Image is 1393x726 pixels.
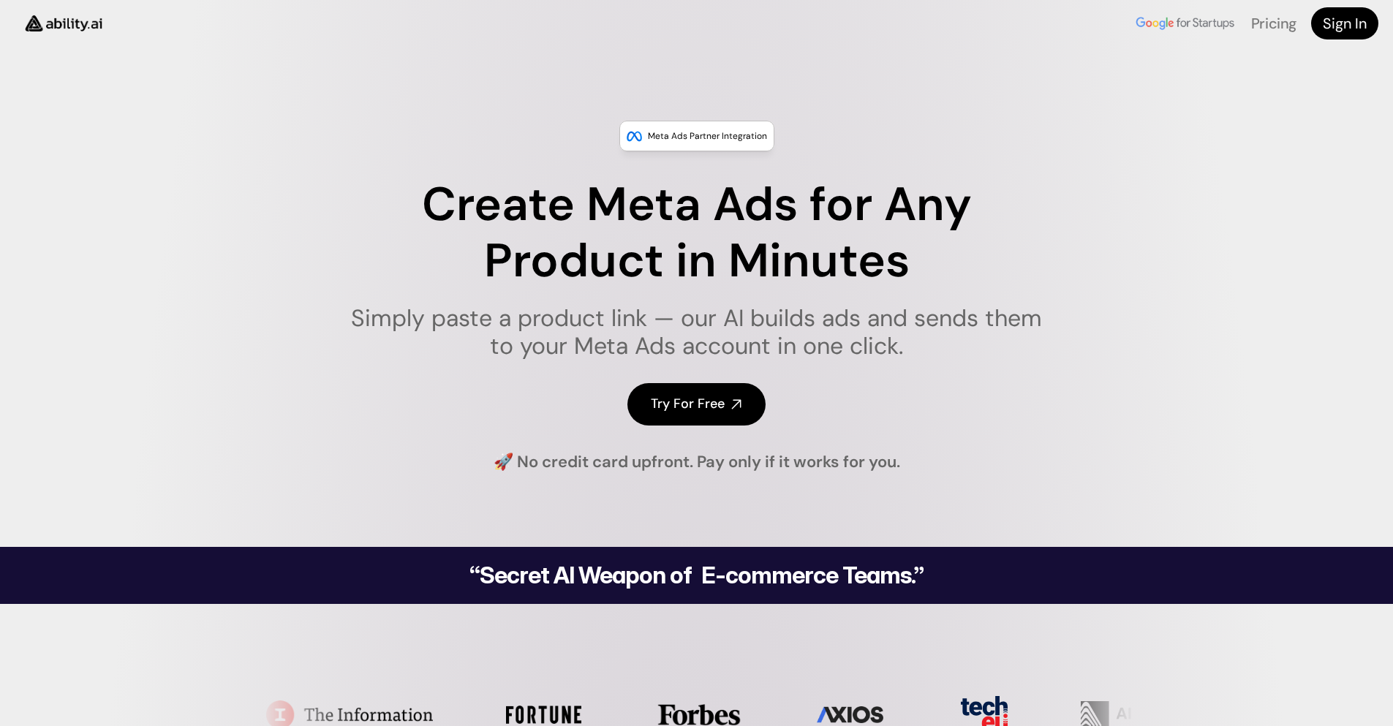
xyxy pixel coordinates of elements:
a: Try For Free [627,383,766,425]
h4: 🚀 No credit card upfront. Pay only if it works for you. [494,451,900,474]
h1: Create Meta Ads for Any Product in Minutes [341,177,1052,290]
a: Pricing [1251,14,1296,33]
a: Sign In [1311,7,1378,39]
h1: Simply paste a product link — our AI builds ads and sends them to your Meta Ads account in one cl... [341,304,1052,360]
h4: Try For Free [651,395,725,413]
h2: “Secret AI Weapon of E-commerce Teams.” [432,564,962,587]
h4: Sign In [1323,13,1367,34]
p: Meta Ads Partner Integration [648,129,767,143]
